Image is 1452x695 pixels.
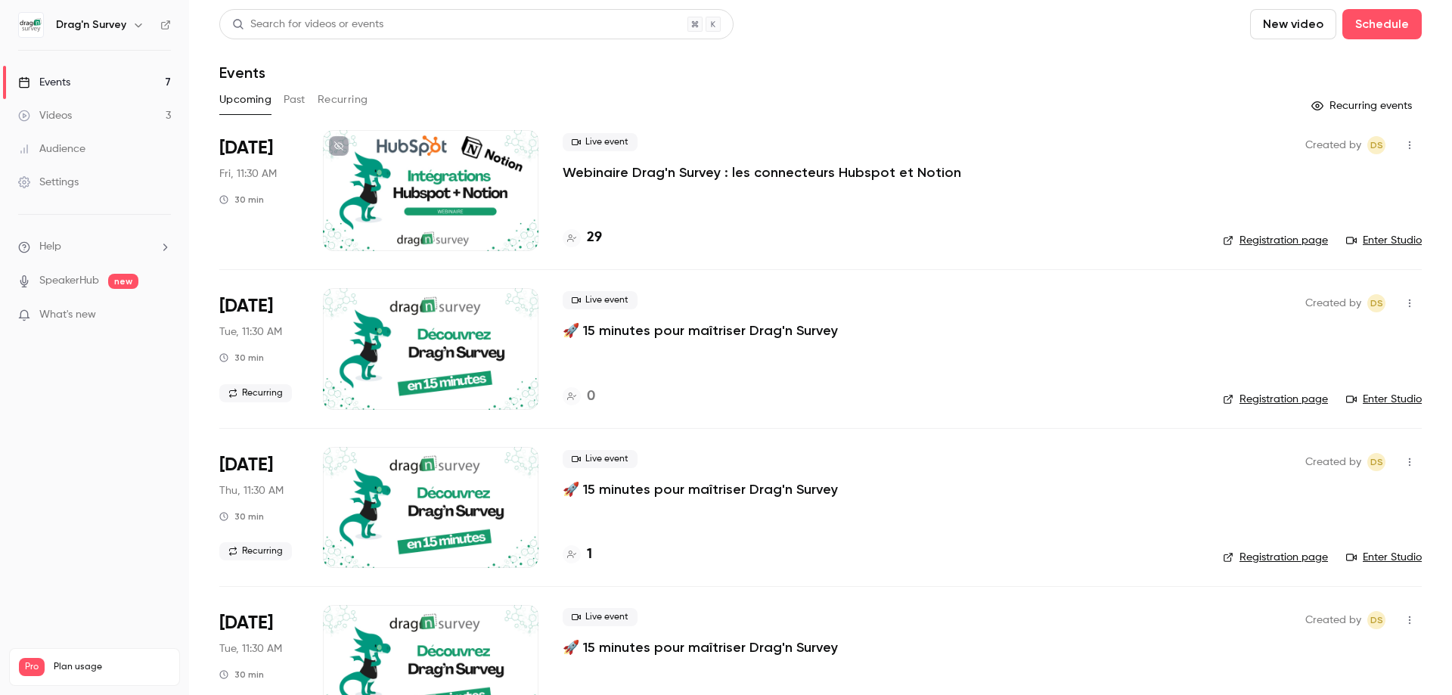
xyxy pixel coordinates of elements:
span: Live event [563,133,638,151]
span: DS [1370,294,1383,312]
span: [DATE] [219,453,273,477]
span: What's new [39,307,96,323]
a: Webinaire Drag'n Survey : les connecteurs Hubspot et Notion [563,163,961,182]
span: Created by [1305,136,1361,154]
a: Enter Studio [1346,392,1422,407]
h6: Drag'n Survey [56,17,126,33]
span: [DATE] [219,136,273,160]
span: new [108,274,138,289]
span: Created by [1305,294,1361,312]
a: Enter Studio [1346,233,1422,248]
span: Created by [1305,453,1361,471]
div: 30 min [219,194,264,206]
span: [DATE] [219,611,273,635]
div: 30 min [219,510,264,523]
span: DS [1370,611,1383,629]
a: 1 [563,545,592,565]
div: Events [18,75,70,90]
span: DS [1370,453,1383,471]
a: 🚀 15 minutes pour maîtriser Drag'n Survey [563,321,838,340]
span: Live event [563,450,638,468]
a: 0 [563,386,595,407]
a: SpeakerHub [39,273,99,289]
a: 29 [563,228,602,248]
a: 🚀 15 minutes pour maîtriser Drag'n Survey [563,480,838,498]
span: Thu, 11:30 AM [219,483,284,498]
a: Registration page [1223,392,1328,407]
a: Registration page [1223,550,1328,565]
span: Tue, 11:30 AM [219,324,282,340]
div: Sep 30 Tue, 11:30 AM (Europe/Paris) [219,288,299,409]
h4: 29 [587,228,602,248]
span: Recurring [219,384,292,402]
span: Pro [19,658,45,676]
img: Drag'n Survey [19,13,43,37]
div: Videos [18,108,72,123]
a: Enter Studio [1346,550,1422,565]
span: Tue, 11:30 AM [219,641,282,656]
span: Drag'n Survey [1367,294,1385,312]
span: Live event [563,608,638,626]
button: Upcoming [219,88,271,112]
button: Schedule [1342,9,1422,39]
h1: Events [219,64,265,82]
span: Recurring [219,542,292,560]
a: 🚀 15 minutes pour maîtriser Drag'n Survey [563,638,838,656]
span: Drag'n Survey [1367,136,1385,154]
span: Help [39,239,61,255]
div: 30 min [219,352,264,364]
span: Drag'n Survey [1367,611,1385,629]
span: DS [1370,136,1383,154]
button: New video [1250,9,1336,39]
button: Recurring [318,88,368,112]
div: Sep 26 Fri, 11:30 AM (Europe/Paris) [219,130,299,251]
span: Fri, 11:30 AM [219,166,277,182]
button: Past [284,88,306,112]
span: Drag'n Survey [1367,453,1385,471]
span: Created by [1305,611,1361,629]
div: Search for videos or events [232,17,383,33]
span: Plan usage [54,661,170,673]
span: [DATE] [219,294,273,318]
h4: 0 [587,386,595,407]
div: 30 min [219,669,264,681]
div: Settings [18,175,79,190]
a: Registration page [1223,233,1328,248]
li: help-dropdown-opener [18,239,171,255]
div: Audience [18,141,85,157]
h4: 1 [587,545,592,565]
div: Oct 2 Thu, 11:30 AM (Europe/Paris) [219,447,299,568]
iframe: Noticeable Trigger [153,309,171,322]
span: Live event [563,291,638,309]
button: Recurring events [1305,94,1422,118]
